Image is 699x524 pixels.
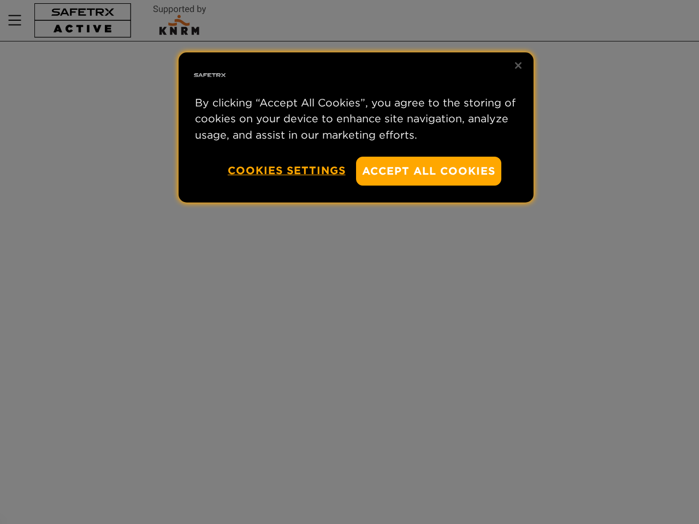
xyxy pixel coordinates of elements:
p: By clicking “Accept All Cookies”, you agree to the storing of cookies on your device to enhance s... [195,95,517,143]
button: Cookies Settings [228,157,346,184]
button: Accept All Cookies [356,157,501,186]
img: Safe Tracks [192,58,227,93]
button: Close [506,53,530,78]
div: Privacy [179,52,534,203]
